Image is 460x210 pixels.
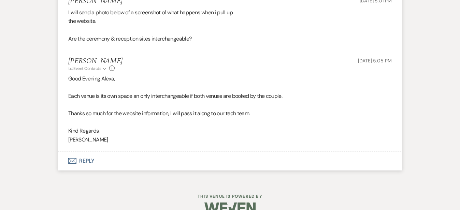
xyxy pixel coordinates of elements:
[58,151,402,170] button: Reply
[68,109,392,118] p: Thanks so much for the website information, I will pass it along to our tech team.
[68,74,392,83] p: Good Evening Alexa,
[68,92,392,101] p: Each venue is its own space an only interchangeable if both venues are booked by the couple.
[68,135,392,144] p: [PERSON_NAME]
[68,65,107,72] button: to: Event Contacts
[68,57,123,65] h5: [PERSON_NAME]
[68,126,392,135] p: Kind Regards,
[68,8,392,43] div: I will send a photo below of a screenshot of what happens when i pull up the website. Are the cer...
[358,58,392,64] span: [DATE] 5:05 PM
[68,66,101,71] span: to: Event Contacts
